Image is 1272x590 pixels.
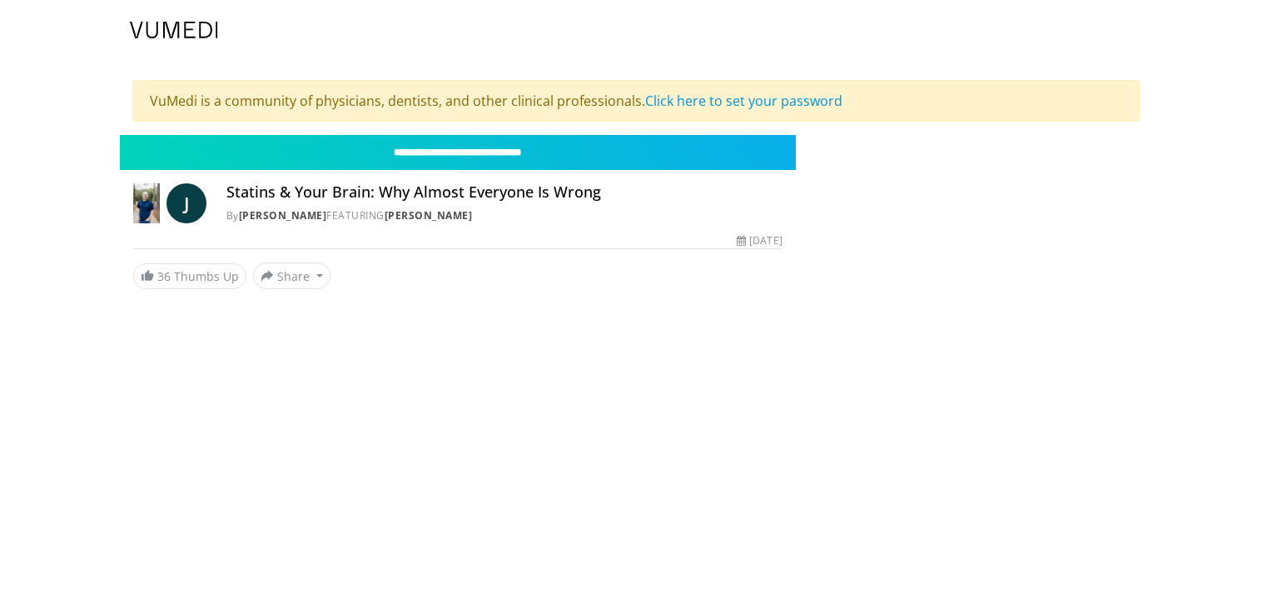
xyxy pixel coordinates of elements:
img: VuMedi Logo [130,22,218,38]
a: Click here to set your password [645,92,842,110]
div: By FEATURING [226,208,783,223]
a: [PERSON_NAME] [385,208,473,222]
a: J [166,183,206,223]
span: 36 [157,268,171,284]
a: 36 Thumbs Up [133,263,246,289]
div: VuMedi is a community of physicians, dentists, and other clinical professionals. [132,80,1140,122]
h4: Statins & Your Brain: Why Almost Everyone Is Wrong [226,183,783,202]
div: [DATE] [737,233,782,248]
img: Dr. Jordan Rennicke [133,183,160,223]
a: [PERSON_NAME] [239,208,327,222]
button: Share [253,262,330,289]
